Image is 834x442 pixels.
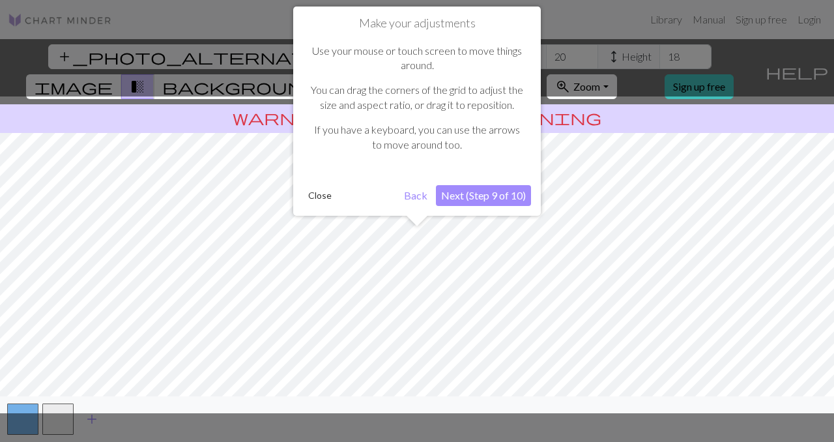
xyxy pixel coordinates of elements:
[399,185,433,206] button: Back
[309,83,525,112] p: You can drag the corners of the grid to adjust the size and aspect ratio, or drag it to reposition.
[293,7,541,216] div: Make your adjustments
[436,185,531,206] button: Next (Step 9 of 10)
[303,186,337,205] button: Close
[309,123,525,152] p: If you have a keyboard, you can use the arrows to move around too.
[303,16,531,31] h1: Make your adjustments
[309,44,525,73] p: Use your mouse or touch screen to move things around.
